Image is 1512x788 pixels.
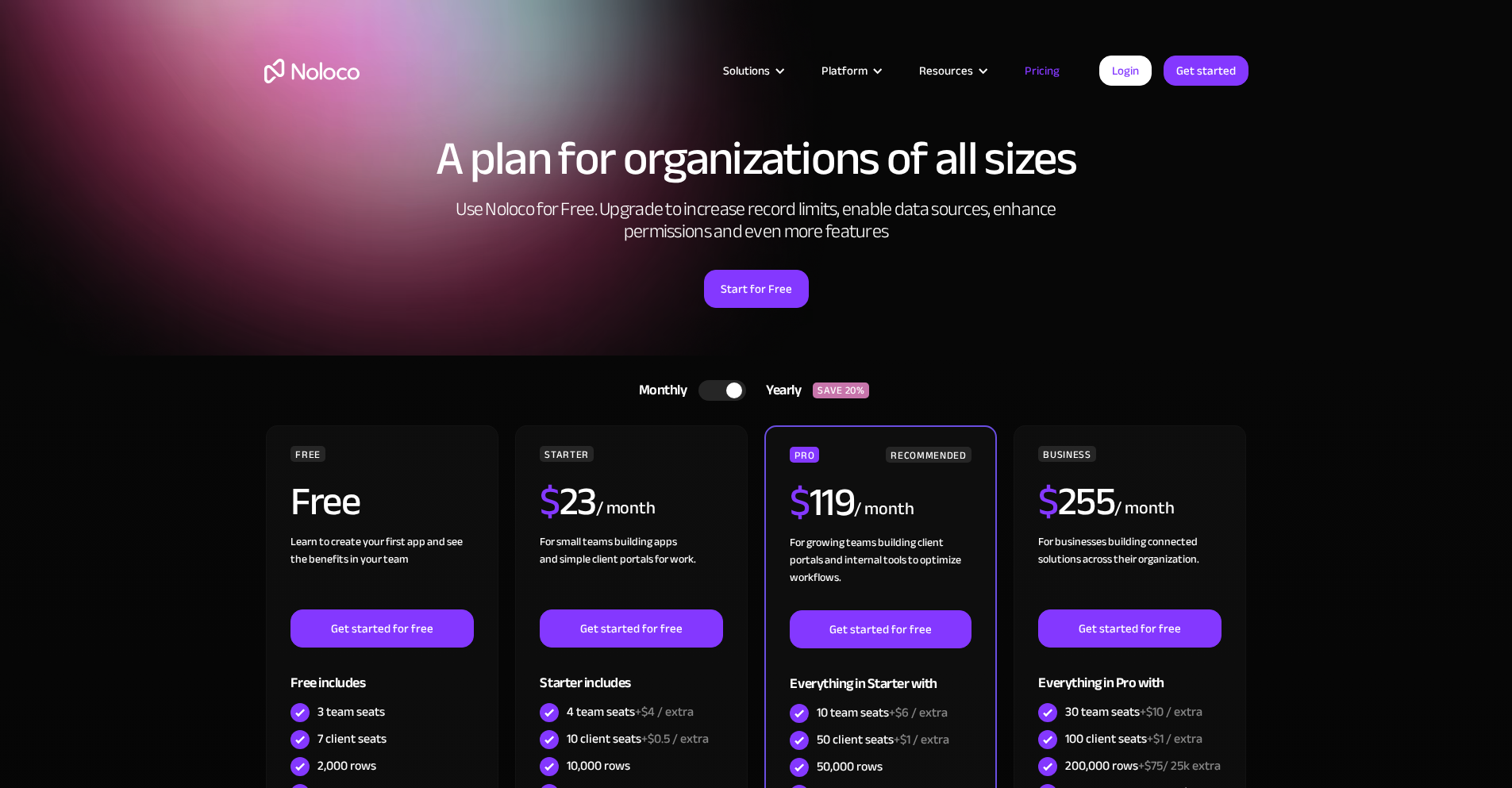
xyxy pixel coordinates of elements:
span: +$10 / extra [1140,700,1202,724]
span: $ [790,465,810,540]
div: Learn to create your first app and see the benefits in your team ‍ [290,533,473,609]
a: Get started for free [790,610,971,648]
span: +$1 / extra [1147,727,1202,751]
div: Resources [899,60,1005,81]
span: +$0.5 / extra [641,727,709,751]
div: SAVE 20% [813,382,869,398]
a: Get started for free [1038,609,1221,648]
div: 4 team seats [567,703,694,721]
a: Start for Free [704,270,809,308]
span: +$6 / extra [889,701,948,725]
div: For businesses building connected solutions across their organization. ‍ [1038,533,1221,609]
div: 50,000 rows [817,758,883,775]
div: / month [854,497,914,522]
a: Pricing [1005,60,1079,81]
div: 50 client seats [817,731,949,748]
div: Everything in Starter with [790,648,971,700]
div: 10 team seats [817,704,948,721]
div: Starter includes [540,648,722,699]
span: +$4 / extra [635,700,694,724]
div: 10 client seats [567,730,709,748]
div: For growing teams building client portals and internal tools to optimize workflows. [790,534,971,610]
div: BUSINESS [1038,446,1095,462]
div: 200,000 rows [1065,757,1221,775]
a: Login [1099,56,1152,86]
span: $ [1038,464,1058,539]
span: +$75/ 25k extra [1138,754,1221,778]
div: / month [596,496,656,521]
div: Solutions [703,60,802,81]
div: 2,000 rows [317,757,376,775]
a: Get started for free [540,609,722,648]
span: $ [540,464,560,539]
div: Monthly [619,379,699,402]
div: Platform [821,60,868,81]
h2: Use Noloco for Free. Upgrade to increase record limits, enable data sources, enhance permissions ... [439,198,1074,243]
div: Solutions [723,60,770,81]
div: 30 team seats [1065,703,1202,721]
div: 100 client seats [1065,730,1202,748]
div: Yearly [746,379,813,402]
div: 7 client seats [317,730,387,748]
a: home [264,59,360,83]
h2: 119 [790,482,854,522]
div: Platform [802,60,899,81]
h1: A plan for organizations of all sizes [264,135,1248,183]
a: Get started [1164,56,1248,86]
h2: 255 [1038,482,1114,521]
div: 3 team seats [317,703,385,721]
div: PRO [790,447,819,463]
div: STARTER [540,446,593,462]
a: Get started for free [290,609,473,648]
div: Resources [919,60,973,81]
div: RECOMMENDED [886,447,971,463]
h2: 23 [540,482,596,521]
div: For small teams building apps and simple client portals for work. ‍ [540,533,722,609]
div: FREE [290,446,325,462]
h2: Free [290,482,360,521]
div: / month [1114,496,1174,521]
div: Everything in Pro with [1038,648,1221,699]
span: +$1 / extra [894,728,949,751]
div: Free includes [290,648,473,699]
div: 10,000 rows [567,757,630,775]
